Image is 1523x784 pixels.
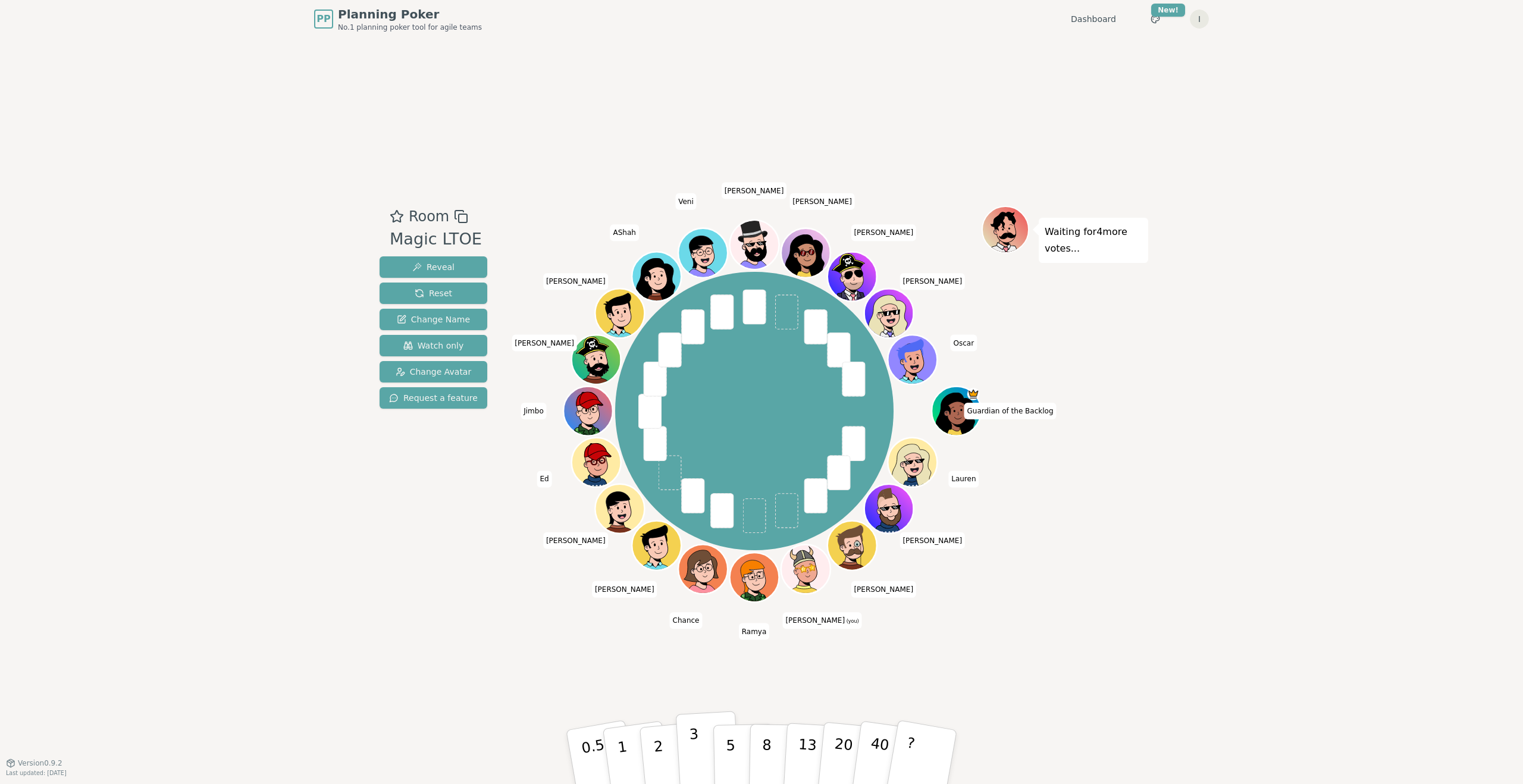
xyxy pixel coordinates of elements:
span: PP [316,12,330,26]
button: Change Avatar [380,361,487,382]
button: Request a feature [380,387,487,409]
span: Click to change your name [543,273,609,290]
div: Magic LTOE [390,227,482,252]
a: Dashboard [1071,13,1116,25]
span: Click to change your name [670,612,703,629]
button: Add as favourite [390,206,404,227]
span: Guardian of the Backlog is the host [967,388,979,400]
span: Click to change your name [512,335,577,352]
span: Request a feature [389,392,478,404]
button: Reveal [380,256,487,278]
span: Click to change your name [851,581,916,598]
button: New! [1145,8,1166,30]
button: I [1190,10,1209,29]
span: Click to change your name [789,193,855,210]
div: New! [1151,4,1185,17]
p: Waiting for 4 more votes... [1045,224,1142,257]
span: Watch only [403,340,464,352]
span: No.1 planning poker tool for agile teams [338,23,482,32]
span: Click to change your name [739,623,770,640]
span: Click to change your name [900,273,965,290]
span: Change Avatar [396,366,472,378]
span: (you) [845,619,859,624]
span: Click to change your name [675,193,697,210]
span: Click to change your name [964,403,1056,419]
button: Watch only [380,335,487,356]
span: Click to change your name [521,403,547,419]
button: Reset [380,283,487,304]
a: PPPlanning PokerNo.1 planning poker tool for agile teams [314,6,482,32]
span: Click to change your name [537,471,552,487]
span: Click to change your name [782,612,861,629]
span: Click to change your name [592,581,657,598]
button: Change Name [380,309,487,330]
span: Click to change your name [900,532,965,549]
span: Click to change your name [543,532,609,549]
span: Click to change your name [851,224,916,241]
span: Planning Poker [338,6,482,23]
span: Reveal [412,261,455,273]
span: Click to change your name [948,471,979,487]
span: Version 0.9.2 [18,758,62,768]
button: Version0.9.2 [6,758,62,768]
span: Room [409,206,449,227]
span: Click to change your name [722,183,787,199]
span: Reset [415,287,452,299]
button: Click to change your avatar [782,546,829,592]
span: Change Name [397,313,470,325]
span: Last updated: [DATE] [6,770,67,776]
span: Click to change your name [610,224,639,241]
span: Click to change your name [951,335,977,352]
